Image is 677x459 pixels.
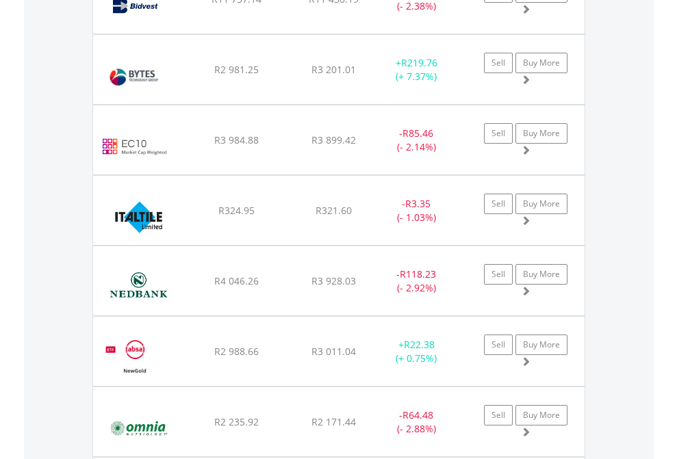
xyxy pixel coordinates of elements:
[214,274,259,287] span: R4 046.26
[374,127,459,154] div: - (- 2.14%)
[484,335,513,355] a: Sell
[374,338,459,365] div: + (+ 0.75%)
[403,408,433,421] span: R64.48
[374,56,459,83] div: + (+ 7.37%)
[214,63,259,76] span: R2 981.25
[405,197,431,210] span: R3.35
[214,345,259,358] span: R2 988.66
[100,122,169,171] img: EC10.EC.EC10.png
[100,404,177,453] img: EQU.ZA.OMN.png
[401,56,437,69] span: R219.76
[515,53,567,73] a: Buy More
[515,123,567,144] a: Buy More
[316,204,352,217] span: R321.60
[484,53,513,73] a: Sell
[374,267,459,295] div: - (- 2.92%)
[214,133,259,146] span: R3 984.88
[214,415,259,428] span: R2 235.92
[311,63,356,76] span: R3 201.01
[484,194,513,214] a: Sell
[515,405,567,425] a: Buy More
[311,345,356,358] span: R3 011.04
[484,405,513,425] a: Sell
[374,408,459,436] div: - (- 2.88%)
[484,264,513,285] a: Sell
[218,204,255,217] span: R324.95
[515,194,567,214] a: Buy More
[100,263,177,312] img: EQU.ZA.NED.png
[404,338,435,351] span: R22.38
[100,334,169,382] img: EQU.ZA.GLD.png
[311,274,356,287] span: R3 928.03
[484,123,513,144] a: Sell
[403,127,433,140] span: R85.46
[100,52,169,101] img: EQU.ZA.BYI.png
[515,264,567,285] a: Buy More
[374,197,459,224] div: - (- 1.03%)
[515,335,567,355] a: Buy More
[311,133,356,146] span: R3 899.42
[400,267,436,280] span: R118.23
[311,415,356,428] span: R2 171.44
[100,193,177,241] img: EQU.ZA.ITE.png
